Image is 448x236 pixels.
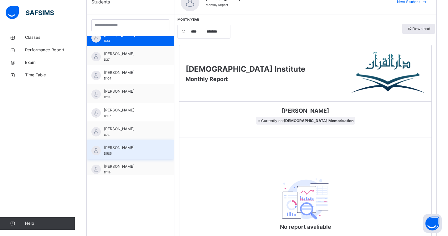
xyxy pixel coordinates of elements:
[104,114,111,118] span: D107
[186,64,305,74] span: [DEMOGRAPHIC_DATA] Institute
[352,51,425,95] img: Darul Quran Institute
[104,171,111,174] span: D119
[178,18,199,21] span: Month/Year
[25,47,75,53] span: Performance Report
[104,164,160,169] span: [PERSON_NAME]
[91,33,101,43] img: default.svg
[91,127,101,136] img: default.svg
[25,59,75,66] span: Exam
[206,3,228,7] span: Monthly Report
[91,90,101,99] img: default.svg
[91,108,101,118] img: default.svg
[104,152,112,155] span: D585
[243,223,368,231] p: No report avaliable
[104,51,160,57] span: [PERSON_NAME]
[91,146,101,155] img: default.svg
[104,70,160,75] span: [PERSON_NAME]
[25,34,75,41] span: Classes
[104,133,110,136] span: D73
[284,118,353,123] b: [DEMOGRAPHIC_DATA] Memorisation
[184,106,427,115] span: [PERSON_NAME]
[25,220,75,227] span: Help
[6,6,54,19] img: safsims
[104,39,110,43] span: D34
[104,89,160,94] span: [PERSON_NAME]
[104,95,111,99] span: D114
[104,58,110,61] span: D27
[91,71,101,80] img: default.svg
[104,126,160,132] span: [PERSON_NAME]
[256,117,355,125] span: Is Currently on:
[91,52,101,61] img: default.svg
[104,77,111,80] span: D104
[186,76,228,82] span: Monthly Report
[104,145,160,151] span: [PERSON_NAME]
[104,107,160,113] span: [PERSON_NAME]
[423,214,442,233] button: Open asap
[282,178,329,220] img: classEmptyState.7d4ec5dc6d57f4e1adfd249b62c1c528.svg
[25,72,75,78] span: Time Table
[91,165,101,174] img: default.svg
[407,26,430,32] span: Download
